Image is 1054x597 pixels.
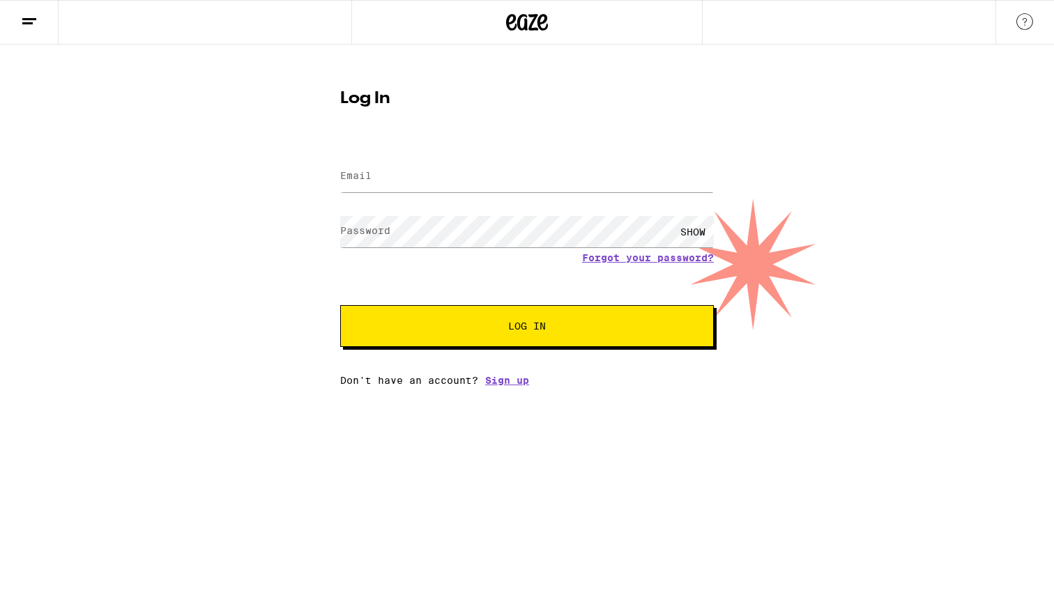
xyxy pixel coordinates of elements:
[340,161,714,192] input: Email
[340,225,390,236] label: Password
[340,91,714,107] h1: Log In
[508,321,546,331] span: Log In
[672,216,714,247] div: SHOW
[485,375,529,386] a: Sign up
[340,375,714,386] div: Don't have an account?
[582,252,714,263] a: Forgot your password?
[340,305,714,347] button: Log In
[340,170,372,181] label: Email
